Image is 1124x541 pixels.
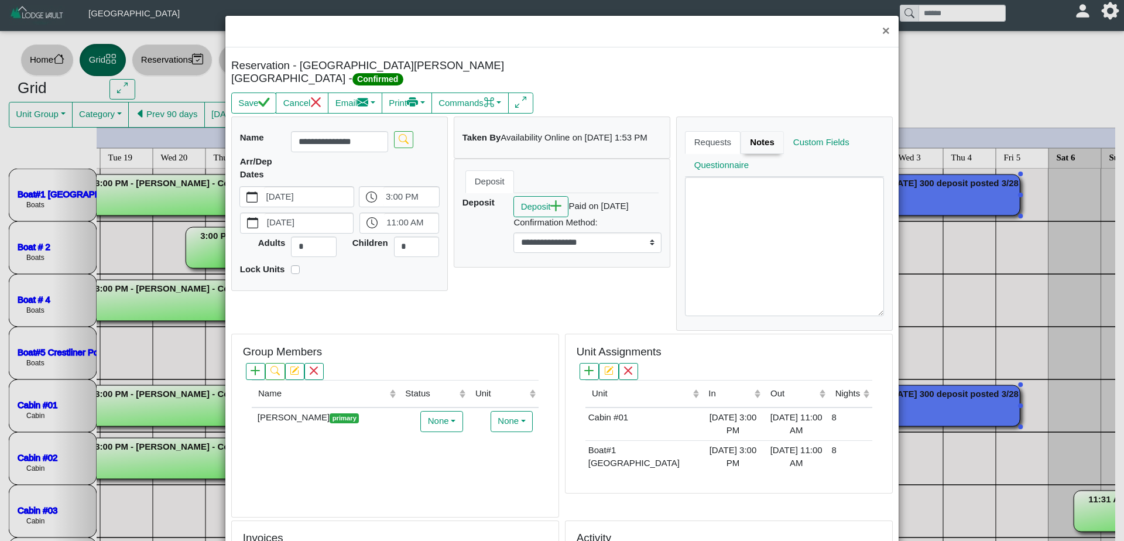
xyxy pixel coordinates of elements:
button: Printprinter fill [382,93,432,114]
button: pencil square [599,363,618,380]
b: Deposit [462,197,495,207]
button: None [491,411,533,432]
b: Adults [258,238,286,248]
i: Availability Online on [DATE] 1:53 PM [501,132,647,142]
svg: plus [550,200,561,211]
div: Status [405,387,456,400]
button: x [304,363,324,380]
td: Cabin #01 [585,408,702,441]
svg: plus [584,366,594,375]
td: 8 [828,408,872,441]
h5: Unit Assignments [577,345,662,359]
div: Unit [592,387,690,400]
a: Deposit [465,170,514,194]
button: Savecheck [231,93,276,114]
button: Close [873,16,899,47]
svg: clock [366,191,377,203]
span: primary [330,413,359,423]
button: plus [580,363,599,380]
button: Commandscommand [431,93,509,114]
a: Custom Fields [784,131,859,155]
svg: search [270,366,280,375]
svg: calendar [247,217,258,228]
button: clock [359,187,383,207]
h6: Confirmation Method: [513,217,662,228]
svg: search [399,134,408,143]
svg: printer fill [407,97,418,108]
button: x [619,363,638,380]
b: Arr/Dep Dates [240,156,272,180]
svg: pencil square [290,366,299,375]
div: [PERSON_NAME] [255,411,396,424]
svg: plus [251,366,260,375]
svg: calendar [246,191,258,203]
b: Taken By [462,132,501,142]
div: Name [258,387,386,400]
div: Nights [835,387,861,400]
svg: x [623,366,633,375]
label: 11:00 AM [384,213,438,233]
button: calendar [240,187,264,207]
div: [DATE] 3:00 PM [705,411,761,437]
button: search [394,131,413,148]
button: pencil square [285,363,304,380]
label: 3:00 PM [383,187,439,207]
i: Paid on [DATE] [568,201,628,211]
td: 8 [828,440,872,473]
button: Cancelx [276,93,328,114]
svg: check [258,97,269,108]
div: [DATE] 11:00 AM [767,444,826,470]
div: Unit [475,387,526,400]
div: Out [770,387,816,400]
div: [DATE] 3:00 PM [705,444,761,470]
td: Boat#1 [GEOGRAPHIC_DATA] [585,440,702,473]
div: [DATE] 11:00 AM [767,411,826,437]
b: Children [352,238,388,248]
a: Notes [741,131,784,155]
svg: arrows angle expand [515,97,526,108]
a: Requests [685,131,741,155]
svg: x [309,366,318,375]
svg: envelope fill [357,97,368,108]
button: None [420,411,462,432]
svg: x [310,97,321,108]
label: [DATE] [264,187,354,207]
svg: clock [366,217,378,228]
b: Name [240,132,264,142]
svg: command [484,97,495,108]
h5: Group Members [243,345,322,359]
label: [DATE] [265,213,353,233]
button: Depositplus [513,196,568,217]
button: clock [360,213,384,233]
button: plus [246,363,265,380]
div: In [708,387,752,400]
button: Emailenvelope fill [328,93,382,114]
a: Questionnaire [685,153,758,177]
button: search [265,363,285,380]
h5: Reservation - [GEOGRAPHIC_DATA][PERSON_NAME][GEOGRAPHIC_DATA] - [231,59,559,85]
b: Lock Units [240,264,285,274]
button: arrows angle expand [508,93,533,114]
svg: pencil square [604,366,614,375]
button: calendar [241,213,265,233]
